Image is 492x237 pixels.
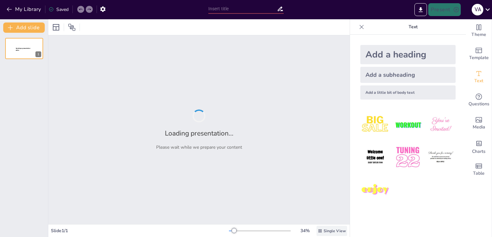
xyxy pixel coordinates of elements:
[68,23,76,31] span: Position
[51,22,61,32] div: Layout
[16,48,30,51] span: Sendsteps presentation editor
[466,42,492,66] div: Add ready made slides
[208,4,277,13] input: Insert title
[426,142,456,172] img: 6.jpeg
[35,51,41,57] div: 1
[360,85,456,100] div: Add a little bit of body text
[360,142,390,172] img: 4.jpeg
[466,19,492,42] div: Change the overall theme
[393,110,423,140] img: 2.jpeg
[466,89,492,112] div: Get real-time input from your audience
[393,142,423,172] img: 5.jpeg
[5,4,44,14] button: My Library
[471,31,486,38] span: Theme
[472,148,486,155] span: Charts
[165,129,233,138] h2: Loading presentation...
[360,110,390,140] img: 1.jpeg
[3,22,45,33] button: Add slide
[469,54,489,61] span: Template
[466,112,492,135] div: Add images, graphics, shapes or video
[360,45,456,64] div: Add a heading
[473,170,485,177] span: Table
[5,38,43,59] div: 1
[360,67,456,83] div: Add a subheading
[473,124,485,131] span: Media
[297,228,313,234] div: 34 %
[468,101,489,108] span: Questions
[428,3,460,16] button: Present
[360,175,390,205] img: 7.jpeg
[466,158,492,181] div: Add a table
[472,4,483,15] div: V A
[156,144,242,150] p: Please wait while we prepare your content
[472,3,483,16] button: V A
[426,110,456,140] img: 3.jpeg
[474,77,483,84] span: Text
[51,228,229,234] div: Slide 1 / 1
[324,228,346,233] span: Single View
[49,6,69,13] div: Saved
[466,135,492,158] div: Add charts and graphs
[414,3,427,16] button: Export to PowerPoint
[367,19,459,35] p: Text
[466,66,492,89] div: Add text boxes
